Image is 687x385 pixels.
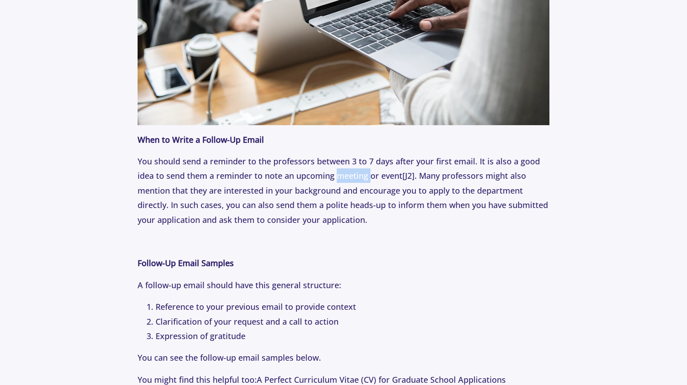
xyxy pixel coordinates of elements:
[257,374,506,385] a: A Perfect Curriculum Vitae (CV) for Graduate School Applications
[138,258,234,268] strong: Follow-Up Email Samples
[138,350,550,365] p: You can see the follow-up email samples below.
[138,154,550,227] p: You should send a reminder to the professors between 3 to 7 days after your first email. It is al...
[138,134,264,145] strong: When to Write a Follow-Up Email
[156,314,550,329] li: Clarification of your request and a call to action
[156,329,550,343] li: Expression of gratitude
[138,278,550,292] p: A follow-up email should have this general structure:
[156,299,550,314] li: Reference to your previous email to provide context
[402,170,415,181] a: [J2]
